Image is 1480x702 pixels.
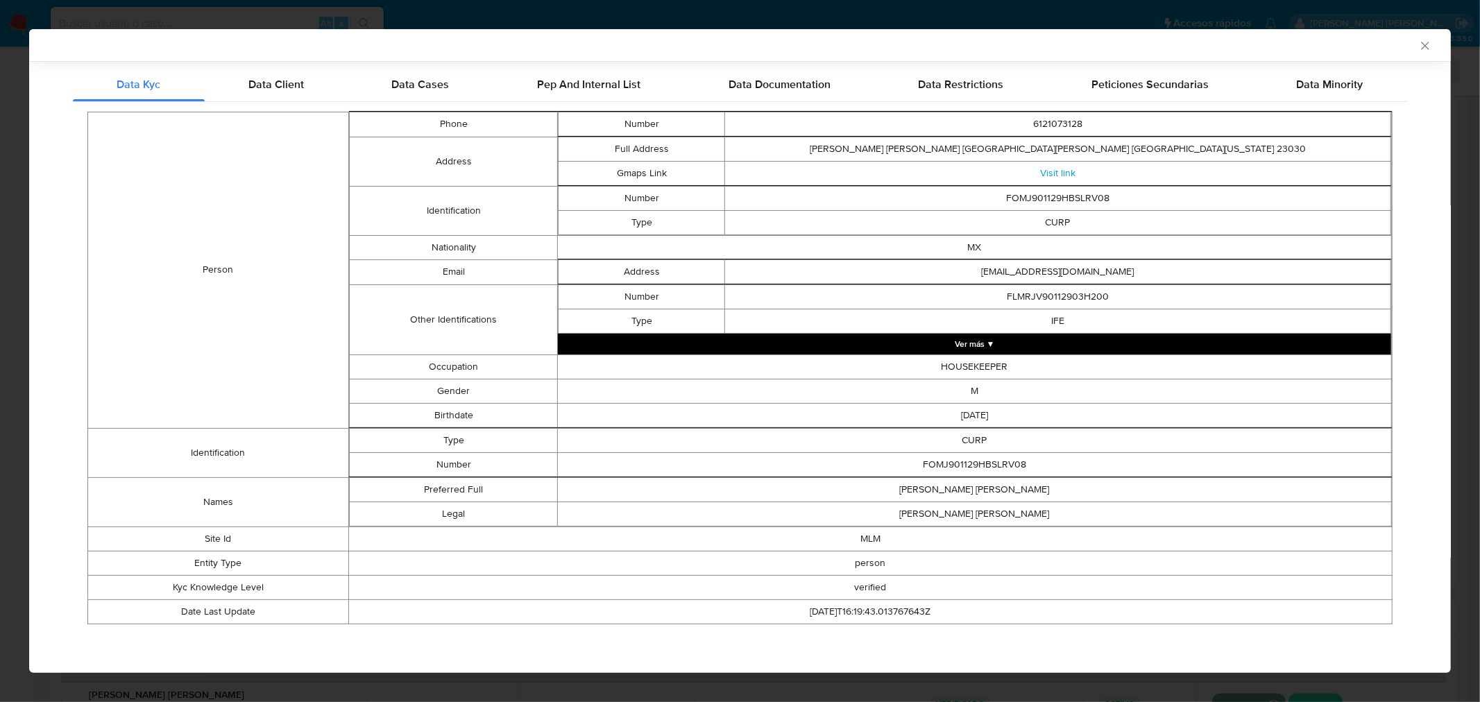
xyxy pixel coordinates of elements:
[558,354,1392,379] td: HOUSEKEEPER
[1418,39,1431,51] button: Cerrar ventana
[350,354,558,379] td: Occupation
[559,259,725,284] td: Address
[559,161,725,185] td: Gmaps Link
[558,502,1392,526] td: [PERSON_NAME] [PERSON_NAME]
[1040,166,1075,180] a: Visit link
[350,379,558,403] td: Gender
[350,186,558,235] td: Identification
[350,137,558,186] td: Address
[73,68,1407,101] div: Detailed internal info
[248,76,304,92] span: Data Client
[88,112,349,428] td: Person
[559,284,725,309] td: Number
[1297,76,1363,92] span: Data Minority
[558,334,1391,354] button: Expand array
[350,259,558,284] td: Email
[29,29,1451,673] div: closure-recommendation-modal
[725,137,1391,161] td: [PERSON_NAME] [PERSON_NAME] [GEOGRAPHIC_DATA][PERSON_NAME] [GEOGRAPHIC_DATA][US_STATE] 23030
[558,452,1392,477] td: FOMJ901129HBSLRV08
[725,284,1391,309] td: FLMRJV90112903H200
[350,477,558,502] td: Preferred Full
[559,112,725,136] td: Number
[350,112,558,137] td: Phone
[350,235,558,259] td: Nationality
[88,477,349,526] td: Names
[88,551,349,575] td: Entity Type
[729,76,831,92] span: Data Documentation
[559,137,725,161] td: Full Address
[88,599,349,624] td: Date Last Update
[350,403,558,427] td: Birthdate
[558,428,1392,452] td: CURP
[350,502,558,526] td: Legal
[558,235,1392,259] td: MX
[117,76,160,92] span: Data Kyc
[558,403,1392,427] td: [DATE]
[559,186,725,210] td: Number
[537,76,640,92] span: Pep And Internal List
[350,428,558,452] td: Type
[349,599,1393,624] td: [DATE]T16:19:43.013767643Z
[350,284,558,354] td: Other Identifications
[918,76,1003,92] span: Data Restrictions
[349,526,1393,551] td: MLM
[559,309,725,333] td: Type
[558,379,1392,403] td: M
[725,309,1391,333] td: IFE
[349,551,1393,575] td: person
[559,210,725,234] td: Type
[558,477,1392,502] td: [PERSON_NAME] [PERSON_NAME]
[350,452,558,477] td: Number
[725,186,1391,210] td: FOMJ901129HBSLRV08
[725,210,1391,234] td: CURP
[88,575,349,599] td: Kyc Knowledge Level
[88,428,349,477] td: Identification
[349,575,1393,599] td: verified
[1091,76,1209,92] span: Peticiones Secundarias
[392,76,450,92] span: Data Cases
[88,526,349,551] td: Site Id
[725,112,1391,136] td: 6121073128
[725,259,1391,284] td: [EMAIL_ADDRESS][DOMAIN_NAME]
